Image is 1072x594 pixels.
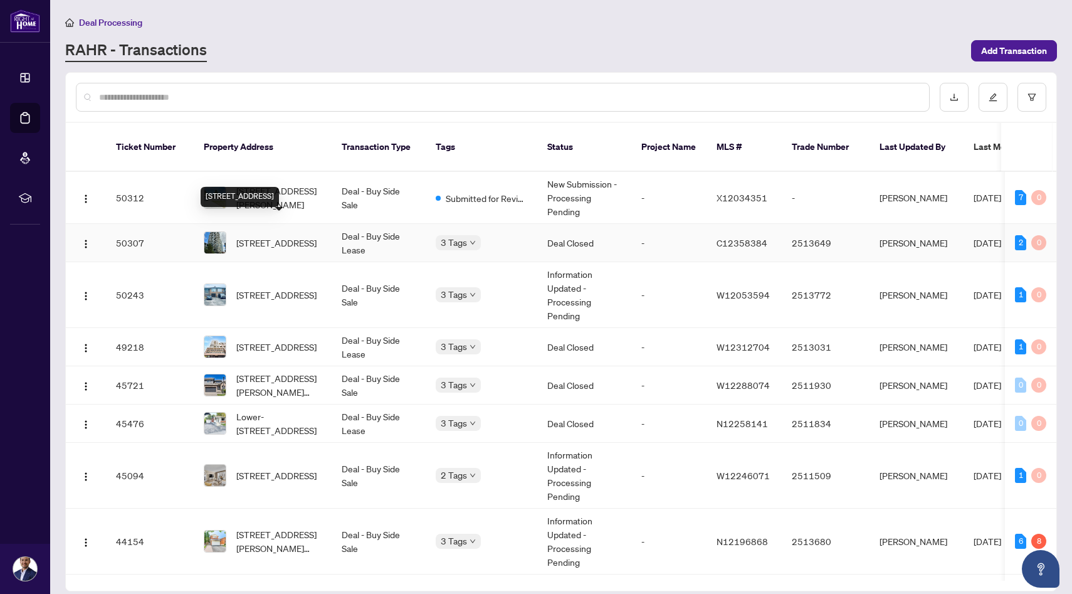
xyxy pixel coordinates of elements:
td: [PERSON_NAME] [870,405,964,443]
button: Logo [76,413,96,433]
td: 45721 [106,366,194,405]
td: Information Updated - Processing Pending [537,509,631,575]
div: 0 [1031,339,1046,354]
span: [STREET_ADDRESS] [236,340,317,354]
td: 2511834 [782,405,870,443]
span: [DATE] [974,536,1001,547]
span: down [470,240,476,246]
img: thumbnail-img [204,336,226,358]
img: Profile Icon [13,557,37,581]
th: Tags [426,123,537,172]
td: - [631,328,707,366]
td: Deal - Buy Side Lease [332,405,426,443]
td: - [631,509,707,575]
span: [STREET_ADDRESS][PERSON_NAME] [236,184,322,211]
span: [DATE] [974,192,1001,203]
button: filter [1017,83,1046,112]
button: Logo [76,375,96,395]
img: thumbnail-img [204,284,226,305]
img: thumbnail-img [204,413,226,434]
td: Deal Closed [537,328,631,366]
td: [PERSON_NAME] [870,366,964,405]
td: Deal - Buy Side Sale [332,262,426,328]
span: down [470,344,476,350]
img: Logo [81,381,91,391]
div: 1 [1015,468,1026,483]
img: Logo [81,194,91,204]
span: [STREET_ADDRESS] [236,236,317,250]
td: 45476 [106,405,194,443]
div: 1 [1015,339,1026,354]
td: [PERSON_NAME] [870,443,964,509]
img: Logo [81,239,91,249]
img: Logo [81,420,91,430]
td: 2513649 [782,224,870,262]
th: Property Address [194,123,332,172]
div: 0 [1031,190,1046,205]
span: down [470,292,476,298]
th: Status [537,123,631,172]
span: [STREET_ADDRESS] [236,288,317,302]
div: 0 [1031,235,1046,250]
td: 2513680 [782,509,870,575]
td: 49218 [106,328,194,366]
td: - [631,172,707,224]
span: N12196868 [717,536,768,547]
button: Open asap [1022,550,1059,588]
span: C12358384 [717,237,767,248]
img: Logo [81,343,91,353]
span: download [950,93,959,102]
div: 0 [1031,287,1046,302]
button: download [940,83,969,112]
span: Add Transaction [981,41,1047,61]
a: RAHR - Transactions [65,40,207,62]
div: 0 [1031,378,1046,393]
td: - [782,172,870,224]
span: edit [989,93,997,102]
span: 3 Tags [441,534,467,548]
span: [STREET_ADDRESS] [236,469,317,482]
th: Last Updated By [870,123,964,172]
div: 0 [1015,416,1026,431]
td: [PERSON_NAME] [870,224,964,262]
span: [STREET_ADDRESS][PERSON_NAME][PERSON_NAME] [236,528,322,555]
span: Deal Processing [79,17,142,28]
th: MLS # [707,123,782,172]
span: [DATE] [974,289,1001,300]
img: thumbnail-img [204,465,226,486]
div: 2 [1015,235,1026,250]
td: 50307 [106,224,194,262]
td: New Submission - Processing Pending [537,172,631,224]
span: 3 Tags [441,339,467,354]
td: 2513772 [782,262,870,328]
span: down [470,382,476,388]
td: - [631,405,707,443]
div: 7 [1015,190,1026,205]
img: Logo [81,538,91,548]
td: [PERSON_NAME] [870,328,964,366]
button: Logo [76,188,96,208]
span: [DATE] [974,470,1001,481]
td: Deal - Buy Side Lease [332,328,426,366]
td: Deal Closed [537,224,631,262]
td: [PERSON_NAME] [870,509,964,575]
img: logo [10,9,40,33]
td: 2511509 [782,443,870,509]
td: 44154 [106,509,194,575]
td: Deal - Buy Side Sale [332,509,426,575]
td: - [631,262,707,328]
span: down [470,472,476,479]
td: Deal Closed [537,366,631,405]
div: 6 [1015,534,1026,549]
span: filter [1027,93,1036,102]
span: W12053594 [717,289,770,300]
td: Deal - Buy Side Sale [332,172,426,224]
span: Last Modified Date [974,140,1050,154]
td: - [631,366,707,405]
span: 3 Tags [441,287,467,302]
button: Logo [76,337,96,357]
img: Logo [81,291,91,301]
th: Transaction Type [332,123,426,172]
th: Ticket Number [106,123,194,172]
div: 0 [1031,468,1046,483]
